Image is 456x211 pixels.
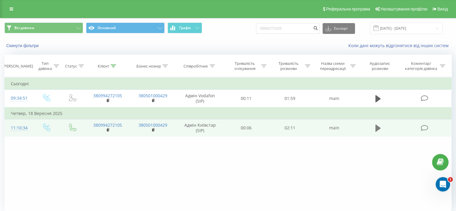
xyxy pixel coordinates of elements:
[225,119,268,137] td: 00:06
[93,93,122,98] a: 380994272105
[225,90,268,107] td: 00:11
[38,61,52,71] div: Тип дзвінка
[14,26,34,30] span: Всі дзвінки
[268,119,311,137] td: 02:11
[311,119,357,137] td: main
[176,90,225,107] td: Адмін Vodafon (SIP)
[230,61,260,71] div: Тривалість очікування
[139,93,167,98] a: 380501000429
[437,7,448,11] span: Вихід
[183,64,208,69] div: Співробітник
[93,122,122,128] a: 380994272105
[4,43,42,48] button: Скинути фільтри
[256,23,320,34] input: Пошук за номером
[362,61,398,71] div: Аудіозапис розмови
[311,90,357,107] td: main
[317,61,349,71] div: Назва схеми переадресації
[139,122,167,128] a: 380501000429
[273,61,303,71] div: Тривалість розмови
[179,26,191,30] span: Графік
[348,43,452,48] a: Коли дані можуть відрізнятися вiд інших систем
[168,23,202,33] button: Графік
[403,61,438,71] div: Коментар/категорія дзвінка
[3,64,33,69] div: [PERSON_NAME]
[326,7,370,11] span: Реферальна програма
[11,122,27,134] div: 11:10:34
[448,177,453,182] span: 1
[11,92,27,104] div: 09:34:51
[323,23,355,34] button: Експорт
[4,23,83,33] button: Всі дзвінки
[136,64,161,69] div: Бізнес номер
[380,7,427,11] span: Налаштування профілю
[5,107,452,119] td: Четвер, 18 Вересня 2025
[65,64,77,69] div: Статус
[176,119,225,137] td: Адмін Київстар (SIP)
[5,78,452,90] td: Сьогодні
[436,177,450,191] iframe: Intercom live chat
[98,64,109,69] div: Клієнт
[86,23,165,33] button: Основний
[268,90,311,107] td: 01:59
